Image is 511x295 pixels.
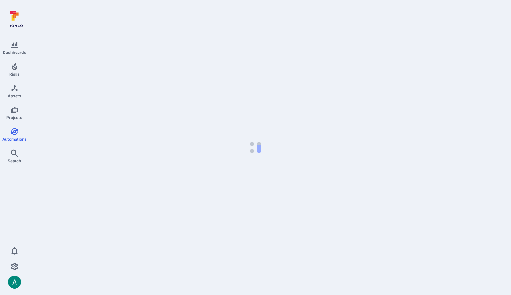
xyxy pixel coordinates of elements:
span: Search [8,159,21,163]
div: Arjan Dehar [8,276,21,289]
span: Dashboards [3,50,26,55]
span: Risks [9,72,20,77]
span: Projects [6,115,22,120]
span: Assets [8,93,21,98]
span: Automations [2,137,27,142]
img: ACg8ocLSa5mPYBaXNx3eFu_EmspyJX0laNWN7cXOFirfQ7srZveEpg=s96-c [8,276,21,289]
